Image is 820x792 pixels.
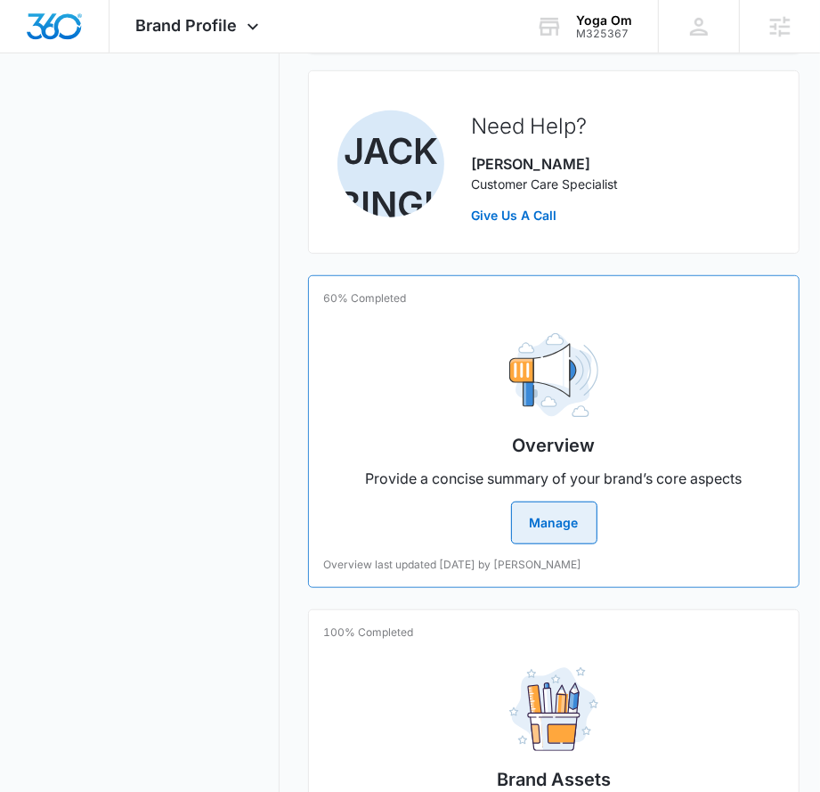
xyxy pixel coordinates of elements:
[337,110,444,217] img: Jack Bingham
[366,468,743,489] p: Provide a concise summary of your brand’s core aspects
[576,13,632,28] div: account name
[513,432,596,459] h2: Overview
[323,625,413,641] p: 100% Completed
[308,275,800,588] a: 60% CompletedOverviewProvide a concise summary of your brand’s core aspectsManageOverview last up...
[471,175,618,193] p: Customer Care Specialist
[471,110,618,143] h2: Need Help?
[136,16,238,35] span: Brand Profile
[471,153,618,175] p: [PERSON_NAME]
[471,206,618,225] a: Give Us A Call
[323,290,406,306] p: 60% Completed
[323,557,581,573] p: Overview last updated [DATE] by [PERSON_NAME]
[511,502,597,544] button: Manage
[576,28,632,40] div: account id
